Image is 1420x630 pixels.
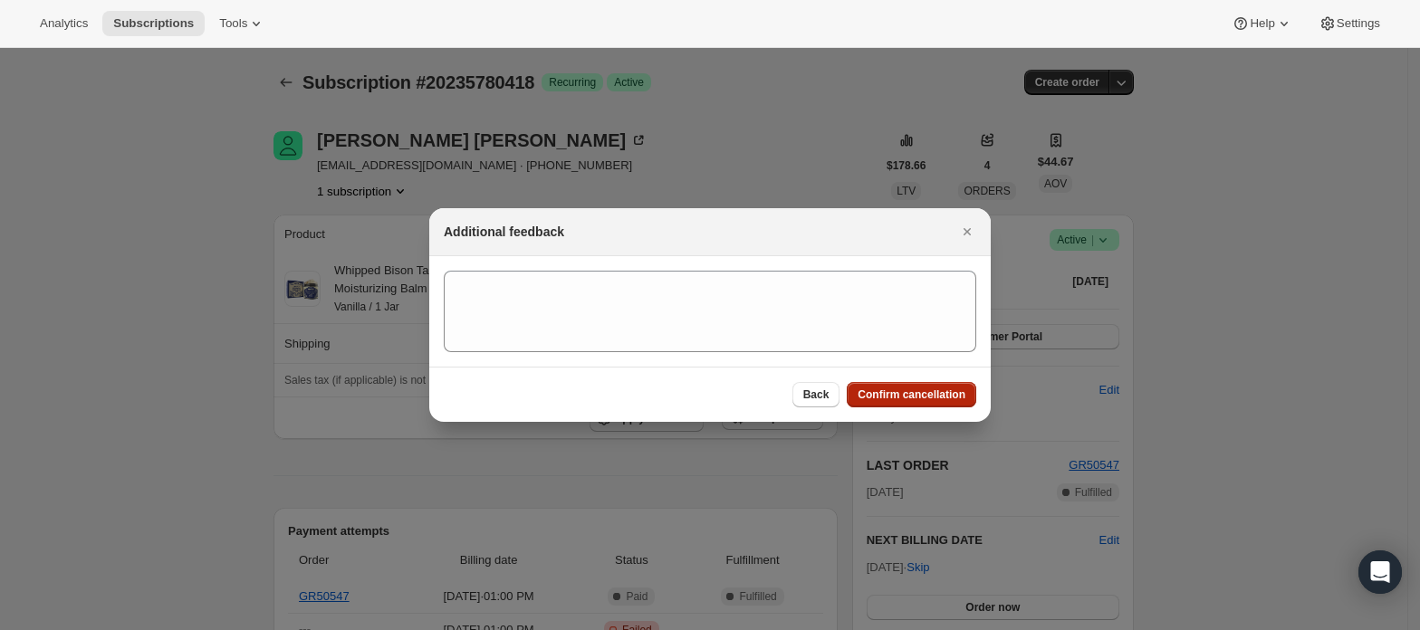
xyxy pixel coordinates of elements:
span: Analytics [40,16,88,31]
span: Back [803,387,830,402]
span: Confirm cancellation [858,387,965,402]
div: Open Intercom Messenger [1358,550,1402,594]
button: Tools [208,11,276,36]
span: Subscriptions [113,16,194,31]
button: Analytics [29,11,99,36]
span: Tools [219,16,247,31]
button: Confirm cancellation [847,382,976,407]
button: Back [792,382,840,407]
button: Help [1221,11,1303,36]
button: Settings [1308,11,1391,36]
h2: Additional feedback [444,223,564,241]
span: Help [1250,16,1274,31]
button: Close [955,219,980,244]
button: Subscriptions [102,11,205,36]
span: Settings [1337,16,1380,31]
